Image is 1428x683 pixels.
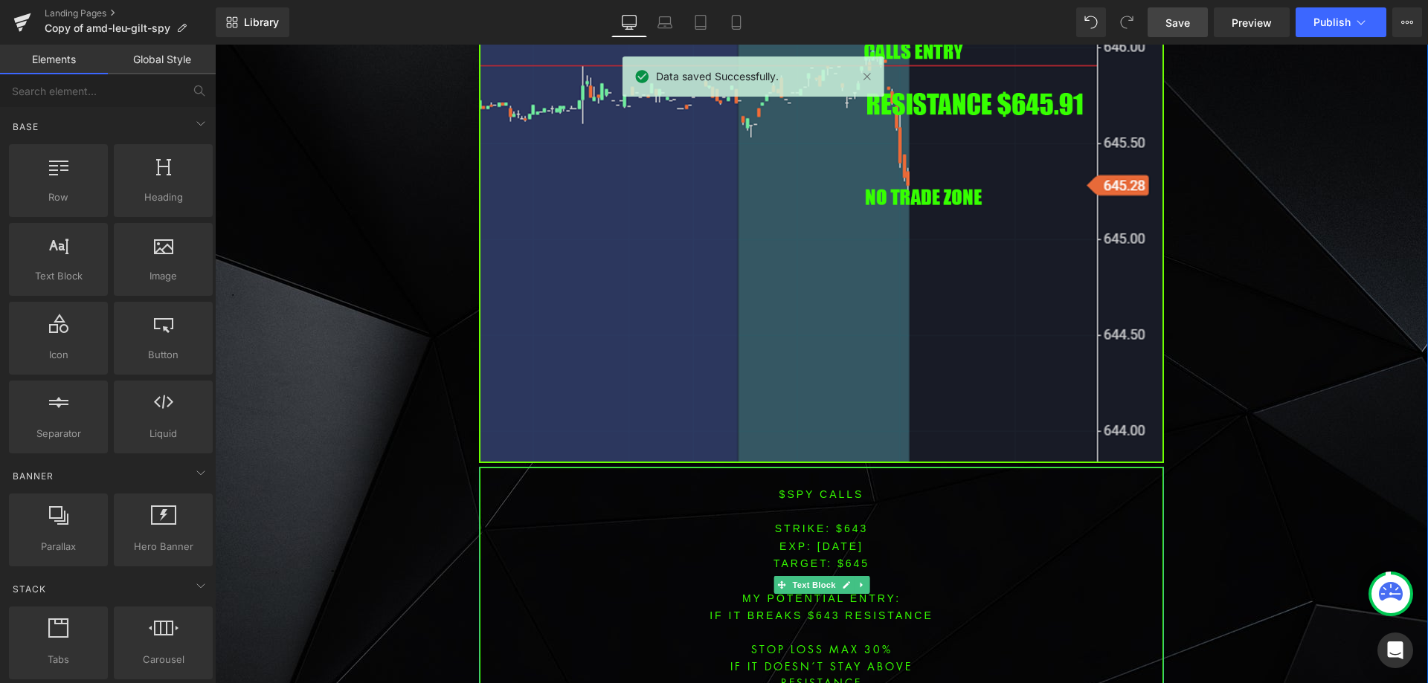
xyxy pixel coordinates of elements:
span: Separator [13,426,103,441]
button: Publish [1296,7,1386,37]
span: Data saved Successfully. [656,68,779,85]
p: STOP LOSS MAX 30% [266,596,948,612]
a: Expand / Collapse [639,531,654,549]
a: Mobile [718,7,754,37]
span: Image [118,268,208,284]
span: Text Block [13,268,103,284]
span: Save [1165,15,1190,30]
button: More [1392,7,1422,37]
span: Banner [11,469,55,483]
span: Preview [1232,15,1272,30]
span: Text Block [574,531,623,549]
a: New Library [216,7,289,37]
div: Open Intercom Messenger [1377,632,1413,668]
span: Hero Banner [118,539,208,554]
span: Icon [13,347,103,363]
span: Library [244,16,279,29]
a: Preview [1214,7,1290,37]
font: IF IT breaks $643 resistance [495,565,718,577]
button: Undo [1076,7,1106,37]
a: Global Style [108,45,216,74]
span: Stack [11,582,48,596]
a: Tablet [683,7,718,37]
span: Copy of amd-leu-gilt-spy [45,22,170,34]
span: [DATE] [602,496,649,508]
span: Parallax [13,539,103,554]
span: Carousel [118,652,208,667]
span: Row [13,190,103,205]
span: Publish [1313,16,1351,28]
a: Landing Pages [45,7,216,19]
font: $spy calls [565,444,649,456]
span: Base [11,120,40,134]
button: Redo [1112,7,1142,37]
font: MY POTENTIAL ENTRY: [527,548,686,560]
a: Laptop [647,7,683,37]
span: Heading [118,190,208,205]
p: IF IT DOESN´T STAY above [266,613,948,629]
span: Tabs [13,652,103,667]
span: Button [118,347,208,363]
font: STRIKE: $643 [560,478,654,490]
a: Desktop [611,7,647,37]
span: Liquid [118,426,208,441]
font: EXP: [565,496,597,508]
span: TARGET: $645 [559,513,654,525]
p: resistance [266,629,948,646]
